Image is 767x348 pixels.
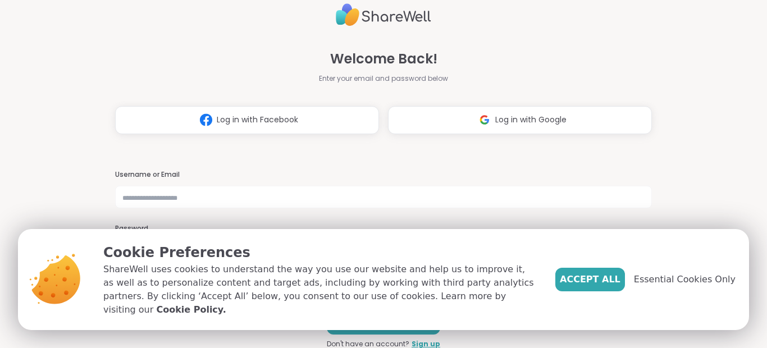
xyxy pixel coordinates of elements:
span: Essential Cookies Only [634,273,736,286]
span: Log in with Google [495,114,567,126]
button: Log in with Google [388,106,652,134]
button: Log in with Facebook [115,106,379,134]
a: Cookie Policy. [156,303,226,317]
button: Accept All [555,268,625,291]
span: Welcome Back! [330,49,437,69]
h3: Username or Email [115,170,652,180]
span: Enter your email and password below [319,74,448,84]
span: Accept All [560,273,620,286]
h3: Password [115,224,652,233]
span: Log in with Facebook [217,114,298,126]
p: Cookie Preferences [103,242,537,263]
img: ShareWell Logomark [195,109,217,130]
p: ShareWell uses cookies to understand the way you use our website and help us to improve it, as we... [103,263,537,317]
img: ShareWell Logomark [474,109,495,130]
